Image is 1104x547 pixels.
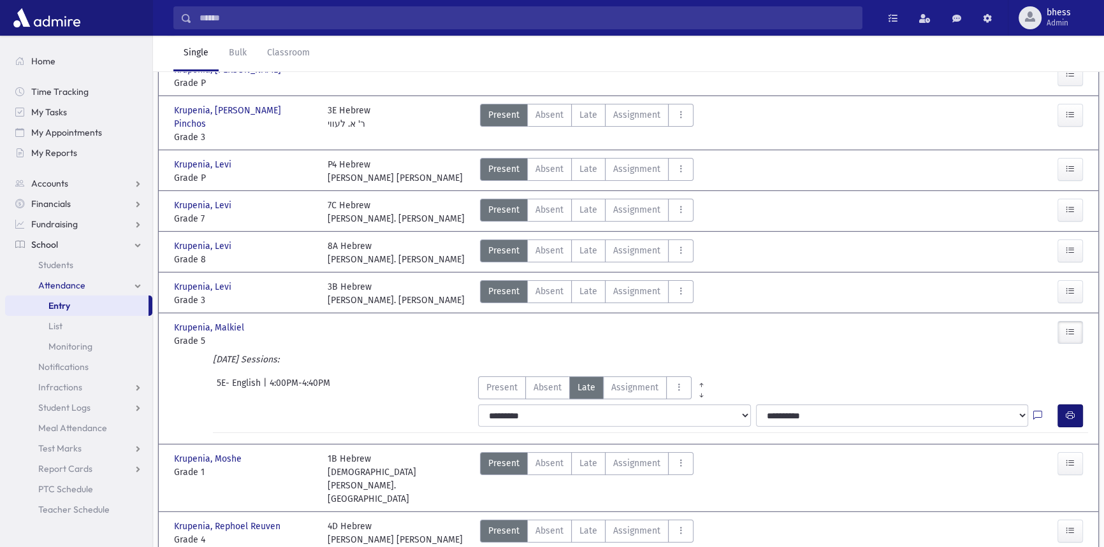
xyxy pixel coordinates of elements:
a: Bulk [219,36,257,71]
span: Absent [535,457,563,470]
a: Classroom [257,36,320,71]
span: Krupenia, Rephoel Reuven [174,520,283,533]
a: Infractions [5,377,152,397]
a: Meal Attendance [5,418,152,438]
span: Present [488,524,519,537]
span: Present [486,381,518,394]
span: Absent [535,244,563,257]
span: Present [488,108,519,122]
span: Entry [48,300,70,311]
a: My Appointments [5,122,152,143]
div: AttTypes [480,239,694,266]
span: Present [488,285,519,298]
input: Search [192,6,862,29]
span: Absent [534,381,562,394]
span: School [31,239,58,250]
span: Attendance [38,280,85,291]
span: Assignment [613,457,660,470]
span: Absent [535,203,563,217]
span: Krupenia, Levi [174,158,234,171]
span: Report Cards [38,463,92,474]
span: Krupenia, Moshe [174,452,244,465]
a: Financials [5,194,152,214]
div: AttTypes [480,452,694,506]
div: 3B Hebrew [PERSON_NAME]. [PERSON_NAME] [328,280,465,307]
div: 8A Hebrew [PERSON_NAME]. [PERSON_NAME] [328,239,465,266]
span: 5E- English [217,376,263,399]
a: My Tasks [5,102,152,122]
div: AttTypes [480,520,694,546]
span: Home [31,55,55,67]
span: PTC Schedule [38,483,93,495]
span: Financials [31,198,71,210]
i: [DATE] Sessions: [213,354,279,365]
span: My Reports [31,147,77,159]
img: AdmirePro [10,5,84,31]
span: 4:00PM-4:40PM [270,376,330,399]
span: Late [579,203,597,217]
span: Krupenia, Levi [174,199,234,212]
span: Assignment [613,203,660,217]
span: Grade P [174,76,315,90]
span: Late [579,285,597,298]
span: Krupenia, Levi [174,239,234,253]
a: PTC Schedule [5,479,152,499]
div: AttTypes [480,158,694,185]
span: Monitoring [48,341,92,352]
a: Single [173,36,219,71]
span: Krupenia, Levi [174,280,234,294]
a: All Prior [692,376,711,387]
span: Present [488,244,519,257]
span: Present [488,162,519,176]
span: Absent [535,162,563,176]
span: Grade 4 [174,533,315,546]
span: Grade 3 [174,294,315,307]
span: Late [579,244,597,257]
a: Test Marks [5,438,152,458]
span: Assignment [613,162,660,176]
span: Grade P [174,171,315,185]
div: 7C Hebrew [PERSON_NAME]. [PERSON_NAME] [328,199,465,225]
span: Assignment [613,108,660,122]
span: Assignment [613,244,660,257]
a: Report Cards [5,458,152,479]
span: Grade 8 [174,253,315,266]
span: Assignment [613,285,660,298]
a: Teacher Schedule [5,499,152,520]
div: 4D Hebrew [PERSON_NAME] [PERSON_NAME] [328,520,463,546]
a: All Later [692,387,711,397]
span: Late [577,381,595,394]
a: Fundraising [5,214,152,234]
span: | [263,376,270,399]
a: List [5,316,152,336]
span: Student Logs [38,402,91,413]
div: AttTypes [480,199,694,225]
span: Absent [535,285,563,298]
span: Meal Attendance [38,422,107,434]
div: AttTypes [478,376,711,399]
a: My Reports [5,143,152,163]
span: My Appointments [31,127,102,138]
span: Time Tracking [31,86,89,97]
span: Krupenia, [PERSON_NAME] Pinchos [174,104,315,131]
div: P4 Hebrew [PERSON_NAME] [PERSON_NAME] [328,158,463,185]
span: List [48,320,62,332]
span: Teacher Schedule [38,504,110,515]
span: Grade 5 [174,334,315,348]
a: Student Logs [5,397,152,418]
span: Absent [535,524,563,537]
span: Fundraising [31,218,78,230]
span: Present [488,203,519,217]
span: Late [579,162,597,176]
div: AttTypes [480,280,694,307]
span: Admin [1047,18,1071,28]
span: Infractions [38,381,82,393]
span: Accounts [31,178,68,189]
a: School [5,234,152,255]
a: Entry [5,295,149,316]
div: 1B Hebrew [DEMOGRAPHIC_DATA][PERSON_NAME]. [GEOGRAPHIC_DATA] [328,452,468,506]
a: Notifications [5,357,152,377]
span: Krupenia, Malkiel [174,321,247,334]
span: Students [38,259,73,271]
span: Grade 7 [174,212,315,225]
